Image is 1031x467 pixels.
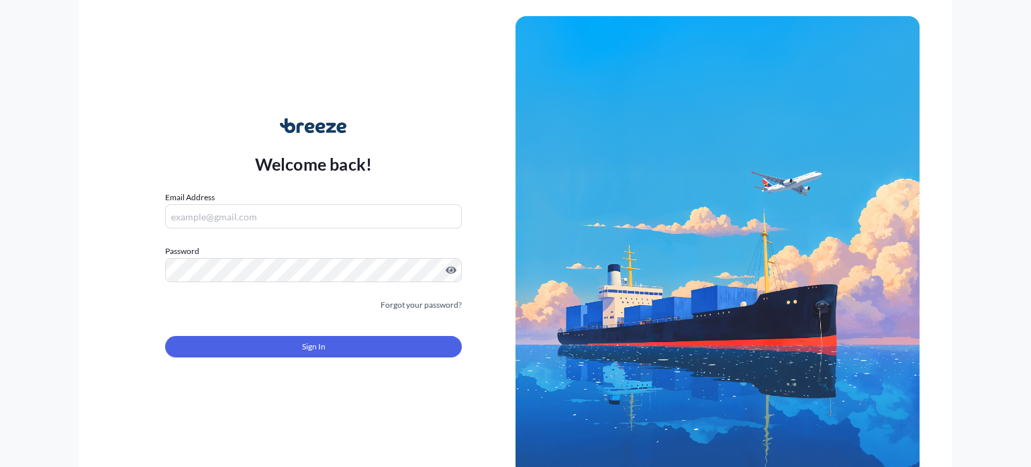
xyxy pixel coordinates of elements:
a: Forgot your password? [381,298,462,312]
input: example@gmail.com [165,204,462,228]
label: Email Address [165,191,215,204]
span: Sign In [302,340,326,353]
button: Sign In [165,336,462,357]
label: Password [165,245,462,258]
button: Show password [446,265,456,275]
p: Welcome back! [255,153,373,175]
